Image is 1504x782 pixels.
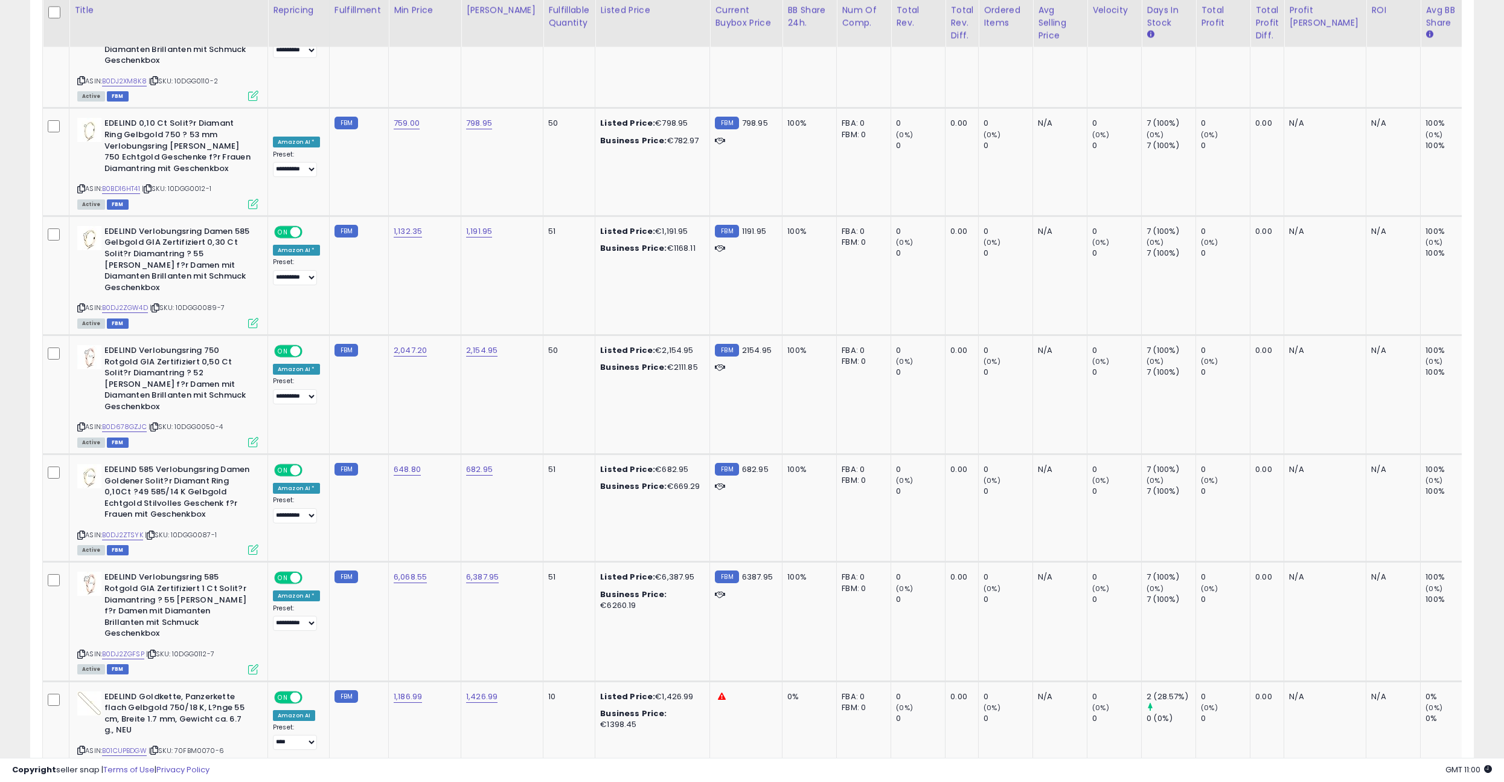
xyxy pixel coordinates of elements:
b: EDELIND 0,10 Ct Solit?r Diamant Ring Gelbgold 750 ? 53 mm Verlobungsring [PERSON_NAME] 750 Echtgo... [104,118,251,177]
div: N/A [1038,345,1078,356]
div: How can we set this up? [53,324,222,336]
div: 0 [896,594,945,605]
div: 7 (100%) [1147,248,1195,259]
div: Num of Comp. [842,4,886,29]
div: N/A [1289,226,1357,237]
div: 100% [787,226,827,237]
span: 798.95 [742,117,768,129]
div: 0 [984,594,1032,605]
div: [DATE] [10,247,232,263]
div: 7 (100%) [1147,140,1195,151]
div: Amazon AI * [273,590,320,601]
b: EDELIND Goldkette, Panzerkette flach Gelbgold 750/18 K, L?nge 55 cm, Breite 1.7 mm, Gewicht ca. 6... [104,691,251,739]
div: N/A [1038,118,1078,129]
b: Listed Price: [600,571,655,583]
div: 7 (100%) [1147,486,1195,497]
small: FBM [715,463,738,476]
div: N/A [1371,226,1411,237]
div: Repricing [273,4,324,16]
a: B01CUPBDGW [102,746,147,756]
div: 0 [1201,345,1250,356]
a: B0DJ2ZTSYK [102,530,143,540]
div: N/A [1371,572,1411,583]
div: N/A [1371,464,1411,475]
div: €1,426.99 [600,691,700,702]
div: €2,154.95 [600,345,700,356]
small: FBM [715,344,738,357]
small: (0%) [1092,238,1109,247]
div: 0 [984,367,1032,378]
small: (0%) [984,130,1000,140]
div: 100% [1426,464,1474,475]
img: 31T7Y2KBySL._SL40_.jpg [77,464,101,488]
small: (0%) [1426,476,1442,485]
div: 0 [1201,226,1250,237]
button: Upload attachment [19,396,28,406]
small: (0%) [896,476,913,485]
span: OFF [301,227,320,237]
div: FBA: 0 [842,464,882,475]
div: N/A [1371,345,1411,356]
b: Listed Price: [600,225,655,237]
div: 0 [984,118,1032,129]
div: ROI [1371,4,1415,16]
b: Listed Price: [600,344,655,356]
div: 0% [787,691,827,702]
img: 31naRJthWaL._SL40_.jpg [77,118,101,142]
div: 0 [1092,367,1141,378]
div: 7 (100%) [1147,367,1195,378]
div: 51 [548,464,586,475]
span: All listings currently available for purchase on Amazon [77,545,105,555]
span: | SKU: 10DGG0112-7 [146,649,214,659]
button: Send a message… [207,391,226,410]
a: 798.95 [466,117,492,129]
div: FBA: 0 [842,118,882,129]
a: 1,186.99 [394,691,422,703]
div: 100% [1426,594,1474,605]
p: Active 7h ago [59,15,112,27]
div: 0.00 [1255,572,1275,583]
div: Velocity [1092,4,1136,16]
small: (0%) [896,584,913,593]
div: 100% [1426,345,1474,356]
a: 1,191.95 [466,225,492,238]
div: €6,387.95 [600,572,700,583]
div: €782.97 [600,135,700,146]
div: 0 [1092,248,1141,259]
div: Close [212,5,234,27]
div: Ordered Items [984,4,1028,29]
div: I'll definitely take a look at your account now and make sure everything it okay. [19,84,188,120]
span: FBM [107,199,129,210]
div: Total Rev. Diff. [950,4,973,42]
div: 100% [787,118,827,129]
div: 100% [1426,140,1474,151]
b: EDELIND Verlobungsring 750 Rotgold GIA Zertifiziert 0,50 Ct Solit?r Diamantring ? 52 [PERSON_NAME... [104,345,251,415]
small: FBM [334,344,358,357]
div: FBM: 0 [842,475,882,486]
small: (0%) [1092,357,1109,366]
span: ON [275,465,290,476]
div: 0 [896,464,945,475]
small: (0%) [1092,130,1109,140]
div: I'll definitely take a look at your account now and make sure everything it okay.However, in the ... [10,77,198,238]
small: FBM [715,570,738,583]
div: Britney says… [10,353,232,489]
small: (0%) [1147,476,1163,485]
div: €1,191.95 [600,226,700,237]
div: Edelind says… [10,5,232,76]
div: ASIN: [77,464,258,554]
div: Profit [PERSON_NAME] [1289,4,1361,29]
div: 0 [1092,226,1141,237]
a: 759.00 [394,117,420,129]
small: (0%) [1092,476,1109,485]
span: FBM [107,91,129,102]
span: All listings currently available for purchase on Amazon [77,318,105,329]
div: 0.00 [950,464,969,475]
span: All listings currently available for purchase on Amazon [77,664,105,674]
div: N/A [1289,118,1357,129]
img: 41V7bZUhr5L._SL40_.jpg [77,691,101,716]
div: N/A [1289,464,1357,475]
span: 6387.95 [742,571,773,583]
a: Terms of Use [103,764,155,775]
div: N/A [1371,118,1411,129]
